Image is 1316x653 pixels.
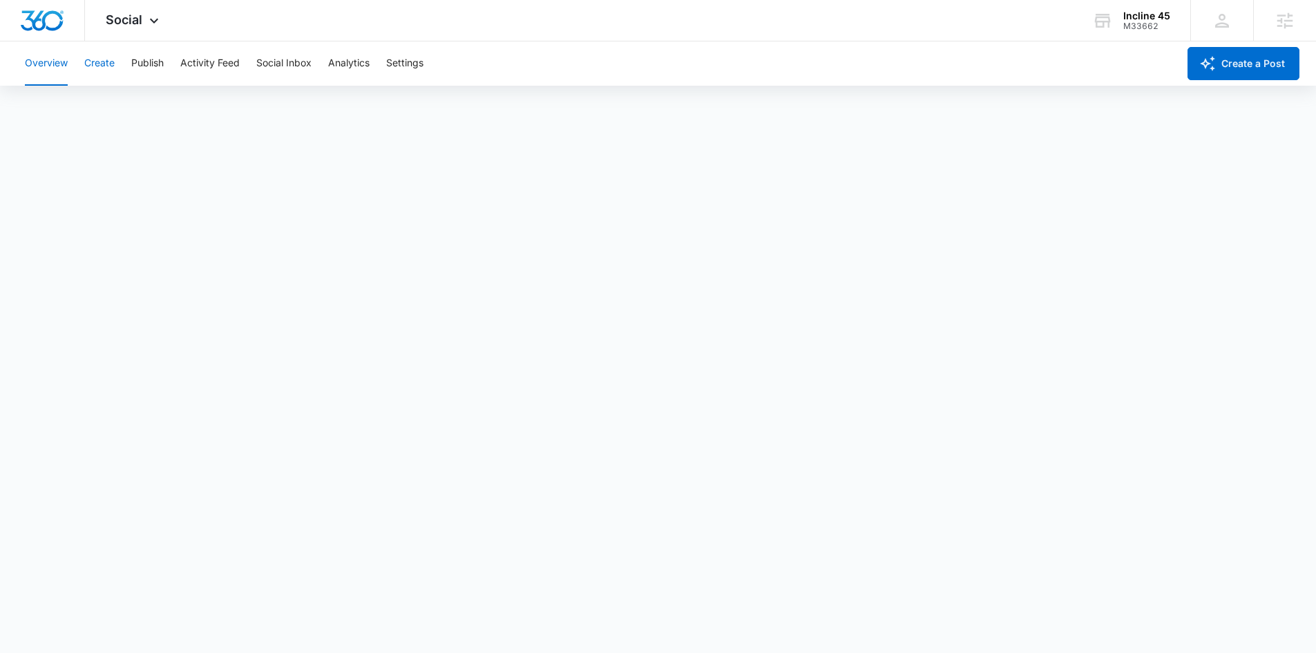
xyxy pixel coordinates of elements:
[386,41,423,86] button: Settings
[1188,47,1299,80] button: Create a Post
[1123,10,1170,21] div: account name
[180,41,240,86] button: Activity Feed
[106,12,142,27] span: Social
[256,41,312,86] button: Social Inbox
[25,41,68,86] button: Overview
[1123,21,1170,31] div: account id
[131,41,164,86] button: Publish
[84,41,115,86] button: Create
[328,41,370,86] button: Analytics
